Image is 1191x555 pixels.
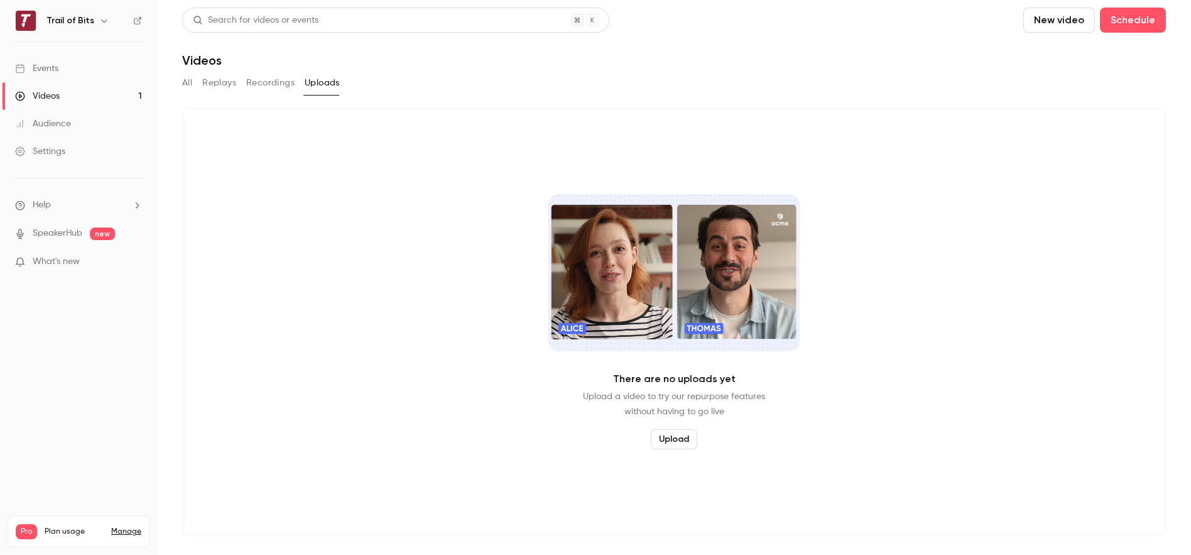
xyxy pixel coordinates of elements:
div: Audience [15,118,71,130]
p: There are no uploads yet [613,371,736,387]
div: Search for videos or events [193,14,318,27]
button: Recordings [246,73,295,93]
span: What's new [33,255,80,268]
h1: Videos [182,53,222,68]
button: Replays [202,73,236,93]
div: Videos [15,90,60,102]
span: Help [33,199,51,212]
h6: Trail of Bits [46,14,94,27]
button: New video [1023,8,1095,33]
span: Pro [16,524,37,539]
div: Settings [15,145,65,158]
a: SpeakerHub [33,227,82,240]
img: Trail of Bits [16,11,36,31]
a: Manage [111,527,141,537]
button: Uploads [305,73,340,93]
iframe: Noticeable Trigger [127,256,142,268]
button: Upload [651,429,697,449]
span: new [90,228,115,240]
p: Upload a video to try our repurpose features without having to go live [583,389,765,419]
button: All [182,73,192,93]
section: Videos [182,8,1166,547]
button: Schedule [1100,8,1166,33]
div: Events [15,62,58,75]
span: Plan usage [45,527,104,537]
li: help-dropdown-opener [15,199,142,212]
